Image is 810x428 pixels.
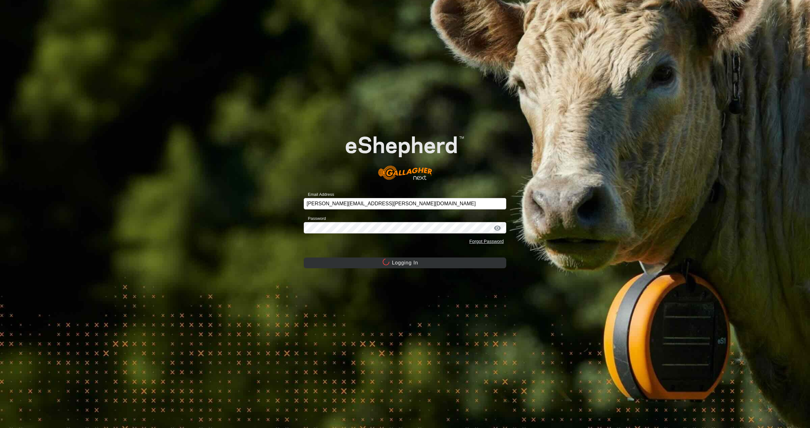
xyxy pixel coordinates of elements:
[304,198,506,209] input: Email Address
[304,215,326,222] label: Password
[304,191,334,198] label: Email Address
[304,257,506,268] button: Logging In
[469,239,504,244] a: Forgot Password
[324,119,486,188] img: E-shepherd Logo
